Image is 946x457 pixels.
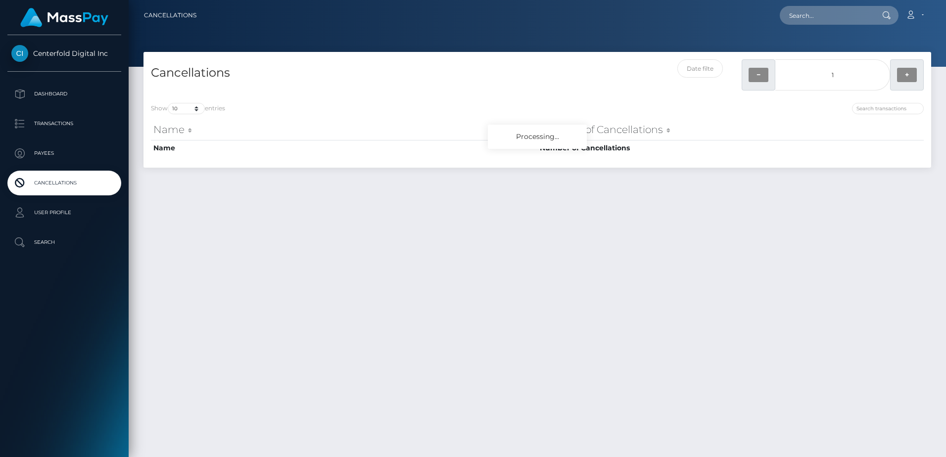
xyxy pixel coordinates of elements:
strong: + [905,70,909,79]
button: − [749,68,768,82]
th: Number of Cancellations [537,120,924,139]
input: Search... [780,6,873,25]
p: Payees [11,146,117,161]
h4: Cancellations [151,64,530,82]
a: User Profile [7,200,121,225]
a: Cancellations [7,171,121,195]
a: Payees [7,141,121,166]
a: Dashboard [7,82,121,106]
strong: − [757,70,760,79]
a: Search [7,230,121,255]
input: Date filter [677,59,723,78]
p: Transactions [11,116,117,131]
div: Processing... [488,125,587,149]
img: MassPay Logo [20,8,108,27]
select: Showentries [168,103,205,114]
th: Name [151,120,537,139]
img: Centerfold Digital Inc [11,45,28,62]
p: User Profile [11,205,117,220]
label: Show entries [151,103,225,114]
p: Cancellations [11,176,117,190]
a: Cancellations [144,5,196,26]
th: Number of Cancellations [537,140,924,156]
button: + [897,68,917,82]
th: Name [151,140,537,156]
span: Centerfold Digital Inc [7,49,121,58]
input: Search transactions [852,103,924,114]
a: Transactions [7,111,121,136]
p: Search [11,235,117,250]
p: Dashboard [11,87,117,101]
